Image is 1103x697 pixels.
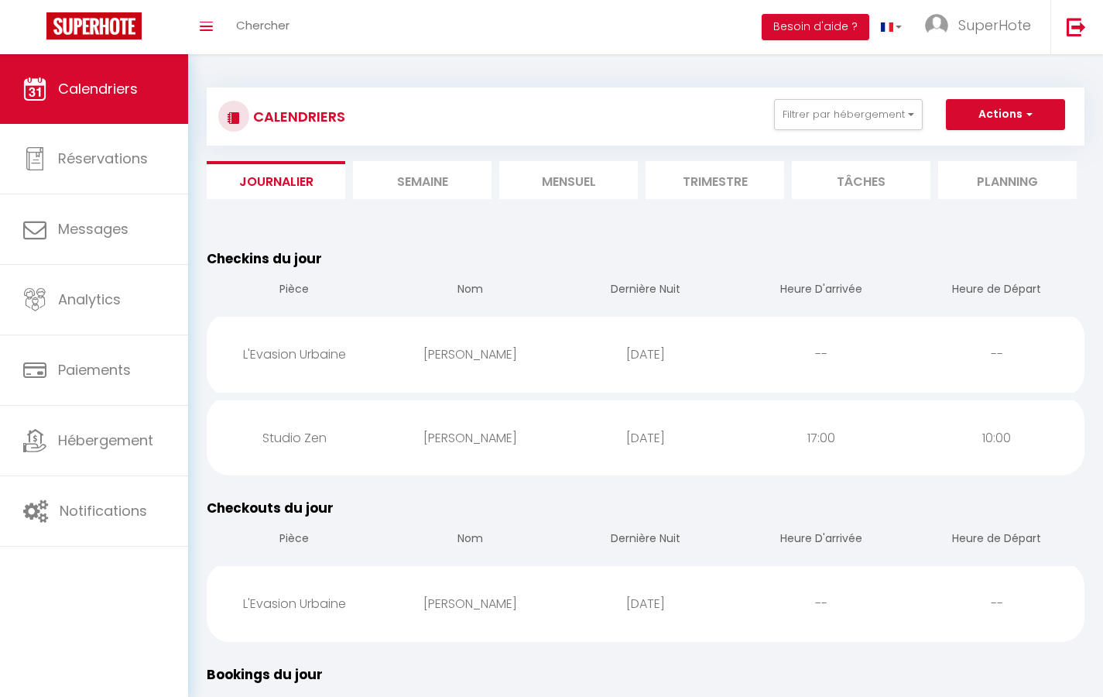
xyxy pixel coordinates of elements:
[382,269,558,313] th: Nom
[58,360,131,379] span: Paiements
[58,219,128,239] span: Messages
[236,17,289,33] span: Chercher
[774,99,923,130] button: Filtrer par hébergement
[207,413,382,463] div: Studio Zen
[207,329,382,379] div: L'Evasion Urbaine
[558,518,734,562] th: Dernière Nuit
[382,579,558,629] div: [PERSON_NAME]
[909,329,1084,379] div: --
[207,161,345,199] li: Journalier
[249,99,345,134] h3: CALENDRIERS
[60,501,147,520] span: Notifications
[58,149,148,168] span: Réservations
[558,579,734,629] div: [DATE]
[353,161,492,199] li: Semaine
[207,518,382,562] th: Pièce
[909,518,1084,562] th: Heure de Départ
[646,161,784,199] li: Trimestre
[558,329,734,379] div: [DATE]
[12,6,59,53] button: Ouvrir le widget de chat LiveChat
[762,14,869,40] button: Besoin d'aide ?
[207,249,322,268] span: Checkins du jour
[207,499,334,517] span: Checkouts du jour
[382,329,558,379] div: [PERSON_NAME]
[733,329,909,379] div: --
[58,79,138,98] span: Calendriers
[958,15,1031,35] span: SuperHote
[792,161,930,199] li: Tâches
[909,269,1084,313] th: Heure de Départ
[909,413,1084,463] div: 10:00
[946,99,1065,130] button: Actions
[558,269,734,313] th: Dernière Nuit
[1067,17,1086,36] img: logout
[58,290,121,309] span: Analytics
[207,665,323,684] span: Bookings du jour
[925,14,948,37] img: ...
[733,579,909,629] div: --
[58,431,153,450] span: Hébergement
[207,269,382,313] th: Pièce
[909,579,1084,629] div: --
[499,161,638,199] li: Mensuel
[558,413,734,463] div: [DATE]
[382,413,558,463] div: [PERSON_NAME]
[46,12,142,39] img: Super Booking
[382,518,558,562] th: Nom
[207,579,382,629] div: L'Evasion Urbaine
[938,161,1077,199] li: Planning
[733,413,909,463] div: 17:00
[733,269,909,313] th: Heure D'arrivée
[733,518,909,562] th: Heure D'arrivée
